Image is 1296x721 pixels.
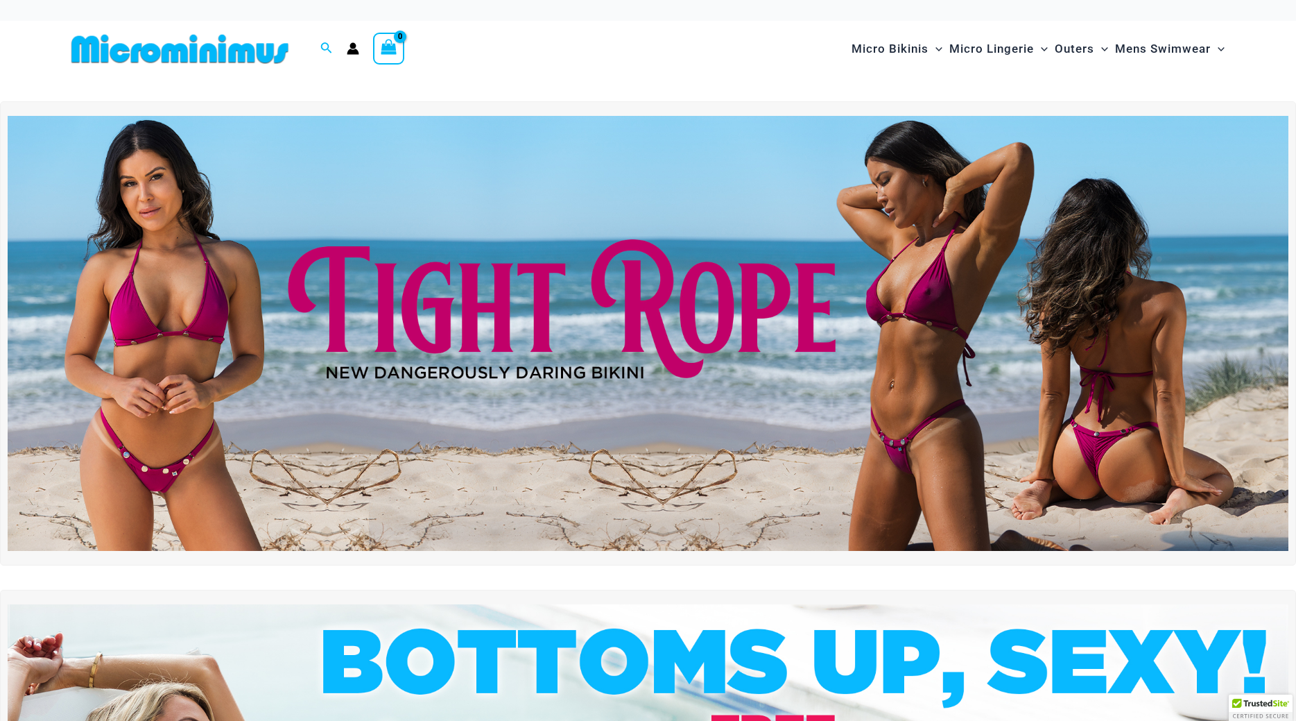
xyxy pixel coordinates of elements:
[1051,28,1112,70] a: OutersMenu ToggleMenu Toggle
[1034,31,1048,67] span: Menu Toggle
[1229,695,1293,721] div: TrustedSite Certified
[66,33,294,65] img: MM SHOP LOGO FLAT
[1094,31,1108,67] span: Menu Toggle
[320,40,333,58] a: Search icon link
[1055,31,1094,67] span: Outers
[1112,28,1228,70] a: Mens SwimwearMenu ToggleMenu Toggle
[946,28,1051,70] a: Micro LingerieMenu ToggleMenu Toggle
[8,116,1288,552] img: Tight Rope Pink Bikini
[846,26,1231,72] nav: Site Navigation
[373,33,405,65] a: View Shopping Cart, empty
[852,31,928,67] span: Micro Bikinis
[1115,31,1211,67] span: Mens Swimwear
[347,42,359,55] a: Account icon link
[928,31,942,67] span: Menu Toggle
[848,28,946,70] a: Micro BikinisMenu ToggleMenu Toggle
[949,31,1034,67] span: Micro Lingerie
[1211,31,1225,67] span: Menu Toggle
